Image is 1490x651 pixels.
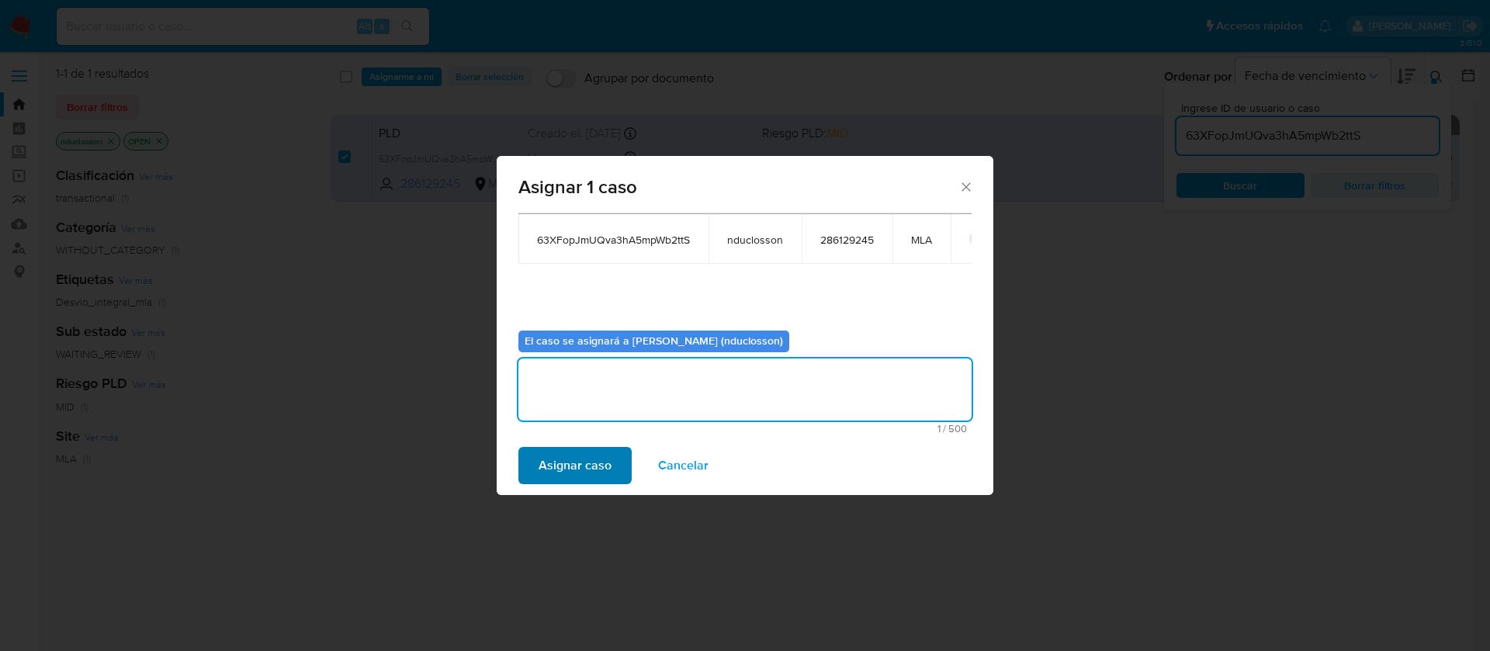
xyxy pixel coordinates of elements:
[958,179,972,193] button: Cerrar ventana
[497,156,993,495] div: assign-modal
[727,233,783,247] span: nduclosson
[658,448,709,483] span: Cancelar
[525,333,783,348] b: El caso se asignará a [PERSON_NAME] (nduclosson)
[969,230,988,248] button: icon-button
[518,447,632,484] button: Asignar caso
[638,447,729,484] button: Cancelar
[537,233,690,247] span: 63XFopJmUQva3hA5mpWb2ttS
[820,233,874,247] span: 286129245
[518,178,958,196] span: Asignar 1 caso
[523,424,967,434] span: Máximo 500 caracteres
[539,448,612,483] span: Asignar caso
[911,233,932,247] span: MLA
